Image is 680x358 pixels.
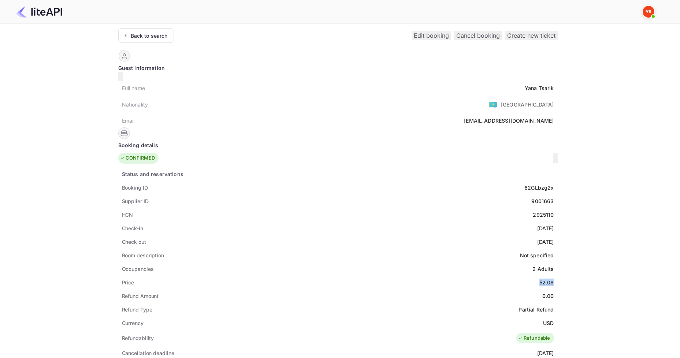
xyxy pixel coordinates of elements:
[643,6,654,18] img: Yandex Support
[122,184,148,191] div: Booking ID
[122,306,152,313] div: Refund Type
[464,117,554,124] div: [EMAIL_ADDRESS][DOMAIN_NAME]
[505,31,558,40] button: Create new ticket
[122,101,148,108] div: Nationality
[122,334,154,342] div: Refundability
[412,31,451,40] button: Edit booking
[120,154,155,162] div: CONFIRMED
[533,211,554,219] div: 2925110
[122,265,154,273] div: Occupancies
[122,279,134,286] div: Price
[501,101,554,108] div: [GEOGRAPHIC_DATA]
[122,292,159,300] div: Refund Amount
[122,170,183,178] div: Status and reservations
[537,238,554,246] div: [DATE]
[131,32,168,40] div: Back to search
[542,292,554,300] div: 0.00
[122,117,135,124] div: Email
[539,279,554,286] div: 52.08
[531,197,554,205] div: 9001663
[537,224,554,232] div: [DATE]
[122,84,145,92] div: Full name
[524,184,554,191] div: 62GLbzg2x
[122,238,146,246] div: Check out
[520,251,554,259] div: Not specified
[454,31,502,40] button: Cancel booking
[543,319,554,327] div: USD
[122,349,174,357] div: Cancellation deadline
[489,98,497,111] span: United States
[122,197,149,205] div: Supplier ID
[518,335,550,342] div: Refundable
[122,211,133,219] div: HCN
[16,6,62,18] img: LiteAPI Logo
[122,224,143,232] div: Check-in
[532,265,554,273] div: 2 Adults
[519,306,554,313] div: Partial Refund
[118,141,558,149] div: Booking details
[537,349,554,357] div: [DATE]
[525,84,554,92] div: Yana Tsarik
[122,319,144,327] div: Currency
[118,64,558,72] div: Guest information
[122,251,164,259] div: Room description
